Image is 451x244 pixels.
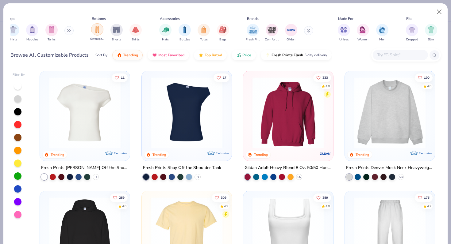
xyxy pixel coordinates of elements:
[213,73,229,82] button: Like
[26,24,38,42] button: filter button
[376,51,424,58] input: Try "T-Shirt"
[287,37,295,42] span: Gildan
[10,26,17,33] img: Shirts Image
[339,37,349,42] span: Unisex
[322,196,328,199] span: 289
[225,77,303,148] img: af1e0f41-62ea-4e8f-9b2b-c8bb59fc549d
[95,52,107,58] div: Sort By
[112,50,143,60] button: Trending
[194,50,227,60] button: Top Rated
[245,164,332,172] div: Gildan Adult Heavy Blend 8 Oz. 50/50 Hooded Sweatshirt
[217,24,229,42] div: filter for Bags
[10,51,89,59] div: Browse All Customizable Products
[200,26,207,33] img: Totes Image
[424,76,430,79] span: 100
[326,84,330,88] div: 4.8
[92,16,106,21] div: Bottoms
[376,24,388,42] button: filter button
[304,52,327,59] span: 5 day delivery
[434,6,445,18] button: Close
[119,196,125,199] span: 259
[219,26,226,33] img: Bags Image
[247,16,259,21] div: Brands
[148,77,225,148] img: 5716b33b-ee27-473a-ad8a-9b8687048459
[159,24,172,42] button: filter button
[376,24,388,42] div: filter for Men
[232,50,256,60] button: Price
[113,26,120,33] img: Shorts Image
[152,53,157,58] img: most_fav.gif
[48,37,56,42] span: Tanks
[110,24,123,42] button: filter button
[272,53,303,58] span: Fresh Prints Flash
[379,37,385,42] span: Men
[267,25,276,35] img: Comfort Colors Image
[425,24,437,42] button: filter button
[13,73,25,77] div: Filter By
[123,53,138,58] span: Trending
[41,164,129,172] div: Fresh Prints [PERSON_NAME] Off the Shoulder Top
[427,84,431,88] div: 4.8
[408,26,415,33] img: Cropped Image
[7,16,15,21] div: Tops
[319,148,331,160] img: Gildan logo
[211,193,229,202] button: Like
[219,37,226,42] span: Bags
[406,24,418,42] div: filter for Cropped
[198,24,210,42] div: filter for Totes
[265,37,279,42] span: Comfort Colors
[148,50,189,60] button: Most Favorited
[340,26,347,33] img: Unisex Image
[90,37,104,41] span: Sweatpants
[357,24,369,42] button: filter button
[346,164,434,172] div: Fresh Prints Denver Mock Neck Heavyweight Sweatshirt
[287,25,296,35] img: Gildan Image
[224,204,228,209] div: 4.9
[94,26,101,33] img: Sweatpants Image
[94,175,97,179] span: + 6
[160,16,180,21] div: Accessories
[285,24,297,42] button: filter button
[162,26,169,33] img: Hats Image
[338,24,350,42] button: filter button
[48,26,55,33] img: Tanks Image
[327,77,405,148] img: a164e800-7022-4571-a324-30c76f641635
[122,204,126,209] div: 4.8
[265,24,279,42] div: filter for Comfort Colors
[406,16,412,21] div: Fits
[322,76,328,79] span: 233
[428,26,434,33] img: Slim Image
[216,151,229,155] span: Exclusive
[162,37,169,42] span: Hats
[200,37,208,42] span: Totes
[7,24,19,42] button: filter button
[179,24,191,42] button: filter button
[159,24,172,42] div: filter for Hats
[181,26,188,33] img: Bottles Image
[338,16,353,21] div: Made For
[110,193,128,202] button: Like
[217,24,229,42] button: filter button
[199,53,203,58] img: TopRated.gif
[205,53,222,58] span: Top Rated
[121,76,125,79] span: 11
[357,37,368,42] span: Women
[29,26,36,33] img: Hoodies Image
[261,50,332,60] button: Fresh Prints Flash5 day delivery
[326,204,330,209] div: 4.8
[46,77,124,148] img: a1c94bf0-cbc2-4c5c-96ec-cab3b8502a7f
[351,77,429,148] img: f5d85501-0dbb-4ee4-b115-c08fa3845d83
[406,24,418,42] button: filter button
[428,37,434,42] span: Slim
[7,24,19,42] div: filter for Shirts
[26,37,38,42] span: Hoodies
[265,24,279,42] button: filter button
[117,53,122,58] img: trending.gif
[425,24,437,42] div: filter for Slim
[9,37,17,42] span: Shirts
[424,196,430,199] span: 176
[132,26,139,33] img: Skirts Image
[427,204,431,209] div: 4.7
[129,24,142,42] button: filter button
[313,193,331,202] button: Like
